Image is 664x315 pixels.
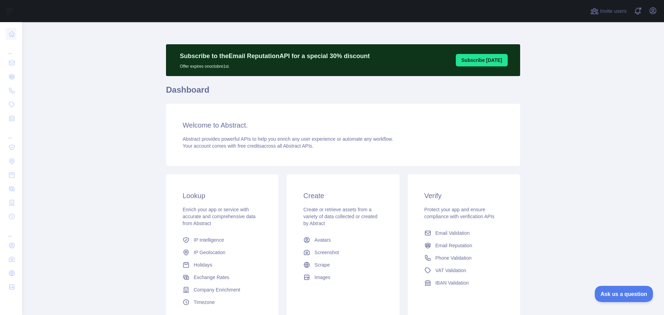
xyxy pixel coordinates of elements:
span: Screenshot [314,249,339,256]
span: Abstract provides powerful APIs to help you enrich any user experience or automate any workflow. [183,136,393,142]
span: Timezone [194,299,215,306]
div: ... [6,224,17,238]
span: Invite users [600,7,627,15]
span: free credits [238,143,261,149]
a: Email Validation [422,227,506,239]
span: Phone Validation [435,254,472,261]
span: Enrich your app or service with accurate and comprehensive data from Abstract [183,207,256,226]
a: Holidays [180,259,265,271]
p: Subscribe to the Email Reputation API for a special 30 % discount [180,51,370,61]
a: Phone Validation [422,252,506,264]
span: Scrape [314,261,330,268]
span: Exchange Rates [194,274,229,281]
button: Invite users [589,6,628,17]
iframe: Toggle Customer Support [595,286,654,302]
a: Email Reputation [422,239,506,252]
span: Email Reputation [435,242,472,249]
div: ... [6,126,17,140]
h3: Create [303,191,382,201]
a: IBAN Validation [422,277,506,289]
a: Images [301,271,385,284]
a: Avatars [301,234,385,246]
span: IBAN Validation [435,279,469,286]
h3: Verify [424,191,504,201]
span: Your account comes with across all Abstract APIs. [183,143,313,149]
a: Scrape [301,259,385,271]
div: ... [6,41,17,55]
button: Subscribe [DATE] [456,54,508,66]
h3: Lookup [183,191,262,201]
span: Create or retrieve assets from a variety of data collected or created by Abtract [303,207,377,226]
a: VAT Validation [422,264,506,277]
p: Offer expires on octobre 1st. [180,61,370,69]
span: Avatars [314,237,331,243]
a: Timezone [180,296,265,308]
h1: Dashboard [166,84,520,101]
span: VAT Validation [435,267,466,274]
a: Company Enrichment [180,284,265,296]
span: Company Enrichment [194,286,240,293]
span: Email Validation [435,230,470,237]
span: Images [314,274,330,281]
span: IP Geolocation [194,249,225,256]
a: IP Intelligence [180,234,265,246]
a: IP Geolocation [180,246,265,259]
span: Holidays [194,261,212,268]
h3: Welcome to Abstract. [183,120,504,130]
span: IP Intelligence [194,237,224,243]
span: Protect your app and ensure compliance with verification APIs [424,207,495,219]
a: Screenshot [301,246,385,259]
a: Exchange Rates [180,271,265,284]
